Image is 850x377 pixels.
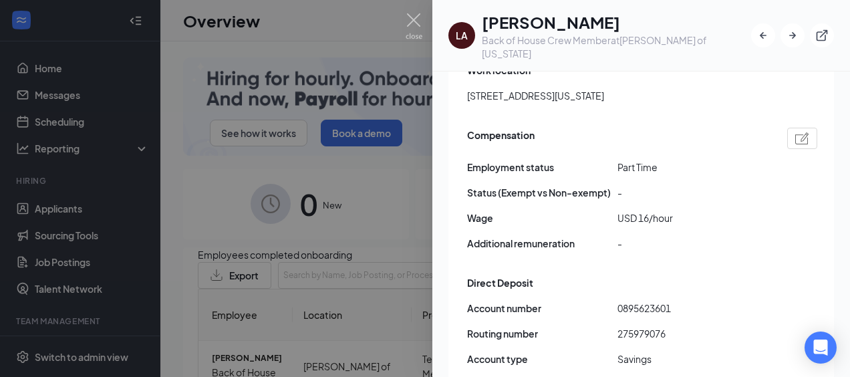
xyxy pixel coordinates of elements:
span: [STREET_ADDRESS][US_STATE] [467,88,604,103]
span: Additional remuneration [467,236,617,251]
span: Account type [467,352,617,366]
span: - [617,236,768,251]
span: Compensation [467,128,535,149]
svg: ExternalLink [815,29,829,42]
span: Direct Deposit [467,275,533,290]
span: - [617,185,768,200]
span: Part Time [617,160,768,174]
span: 275979076 [617,326,768,341]
svg: ArrowRight [786,29,799,42]
span: Wage [467,211,617,225]
svg: ArrowLeftNew [756,29,770,42]
div: Back of House Crew Member at [PERSON_NAME] of [US_STATE] [482,33,751,60]
span: USD 16/hour [617,211,768,225]
button: ExternalLink [810,23,834,47]
div: Open Intercom Messenger [805,332,837,364]
span: Account number [467,301,617,316]
button: ArrowRight [781,23,805,47]
span: Routing number [467,326,617,341]
span: Savings [617,352,768,366]
div: LA [456,29,468,42]
h1: [PERSON_NAME] [482,11,751,33]
span: Status (Exempt vs Non-exempt) [467,185,617,200]
span: Employment status [467,160,617,174]
button: ArrowLeftNew [751,23,775,47]
span: 0895623601 [617,301,768,316]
